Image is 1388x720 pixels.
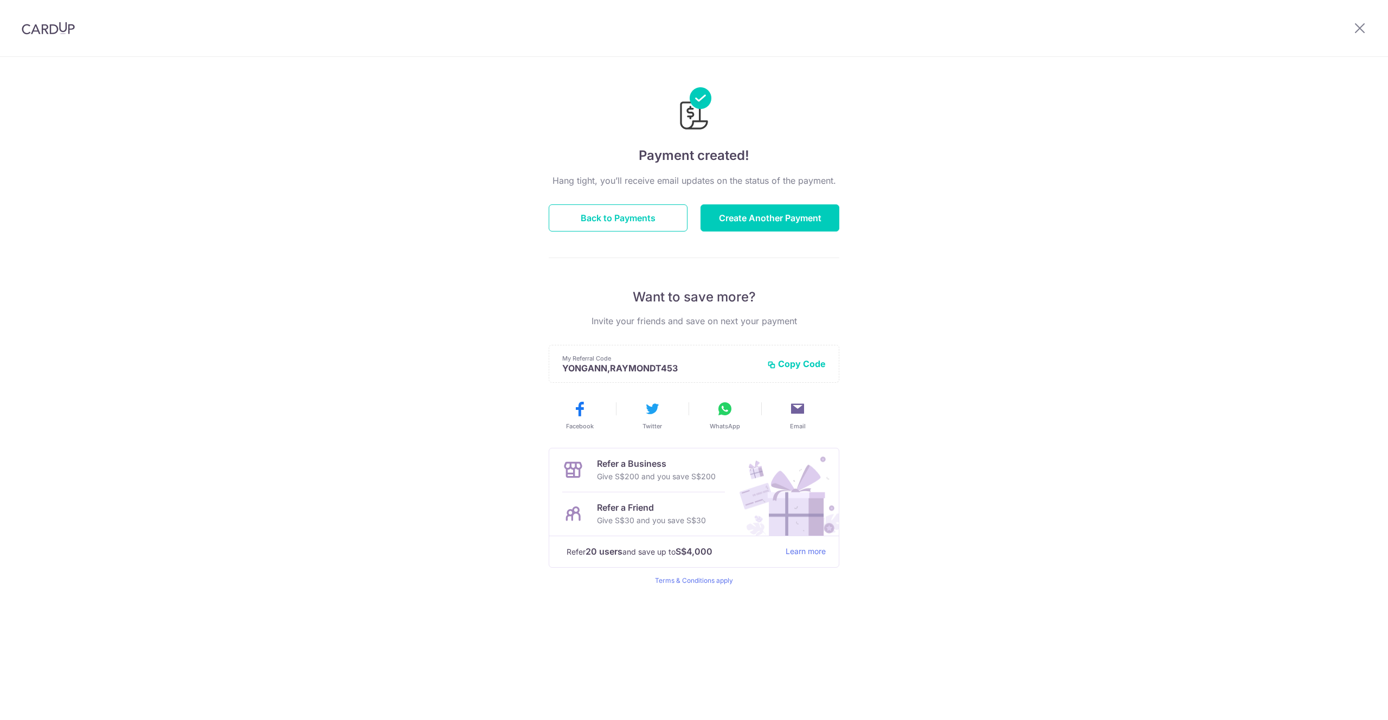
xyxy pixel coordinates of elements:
button: Copy Code [767,358,826,369]
p: YONGANN,RAYMONDT453 [562,363,759,374]
p: Refer and save up to [567,545,777,558]
p: Hang tight, you’ll receive email updates on the status of the payment. [549,174,839,187]
p: Give S$30 and you save S$30 [597,514,706,527]
span: WhatsApp [710,422,740,430]
button: WhatsApp [693,400,757,430]
img: Payments [677,87,711,133]
p: Invite your friends and save on next your payment [549,314,839,327]
p: Refer a Business [597,457,716,470]
span: Facebook [566,422,594,430]
p: My Referral Code [562,354,759,363]
button: Twitter [620,400,684,430]
button: Facebook [548,400,612,430]
button: Create Another Payment [701,204,839,232]
p: Give S$200 and you save S$200 [597,470,716,483]
span: Email [790,422,806,430]
span: Twitter [642,422,662,430]
strong: S$4,000 [676,545,712,558]
img: Refer [729,448,839,536]
strong: 20 users [586,545,622,558]
button: Back to Payments [549,204,687,232]
a: Learn more [786,545,826,558]
h4: Payment created! [549,146,839,165]
img: CardUp [22,22,75,35]
p: Want to save more? [549,288,839,306]
button: Email [766,400,830,430]
a: Terms & Conditions apply [655,576,733,584]
p: Refer a Friend [597,501,706,514]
